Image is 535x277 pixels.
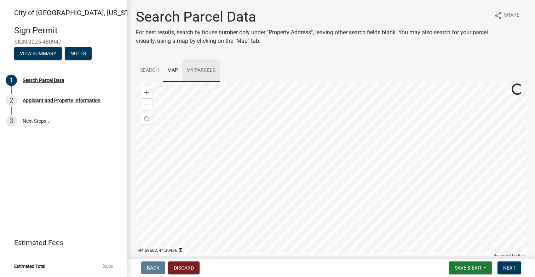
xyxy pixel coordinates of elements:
[449,261,492,274] button: Save & Exit
[141,98,153,110] div: Zoom out
[141,87,153,98] div: Zoom in
[503,265,516,271] span: Next
[147,265,160,271] span: Back
[163,59,182,82] a: Map
[65,47,92,60] button: Notes
[141,261,165,274] button: Back
[6,236,116,250] a: Estimated Fees
[14,8,143,17] span: City of [GEOGRAPHIC_DATA], [US_STATE]
[14,264,45,269] span: Estimated Total
[23,98,100,103] div: Applicant and Property Information
[488,8,525,22] button: shareShare
[23,78,64,83] div: Search Parcel Data
[136,59,163,82] a: Search
[14,25,122,36] h4: Sign Permit
[136,8,488,25] h1: Search Parcel Data
[504,11,519,20] span: Share
[455,265,482,271] span: Save & Exit
[182,59,220,82] a: My Parcels
[141,113,153,125] div: Find my location
[6,95,17,106] div: 2
[65,51,92,57] wm-modal-confirm: Notes
[518,253,525,258] a: Esri
[6,75,17,86] div: 1
[102,264,113,269] span: $0.00
[14,51,62,57] wm-modal-confirm: Summary
[14,47,62,60] button: View Summary
[6,115,17,127] div: 3
[494,11,502,20] i: share
[492,253,527,259] div: Powered by
[14,39,113,45] span: SIGN-2025-480947
[136,28,488,45] p: For best results, search by house number only under "Property Address", leaving other search fiel...
[497,261,521,274] button: Next
[168,261,200,274] button: Discard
